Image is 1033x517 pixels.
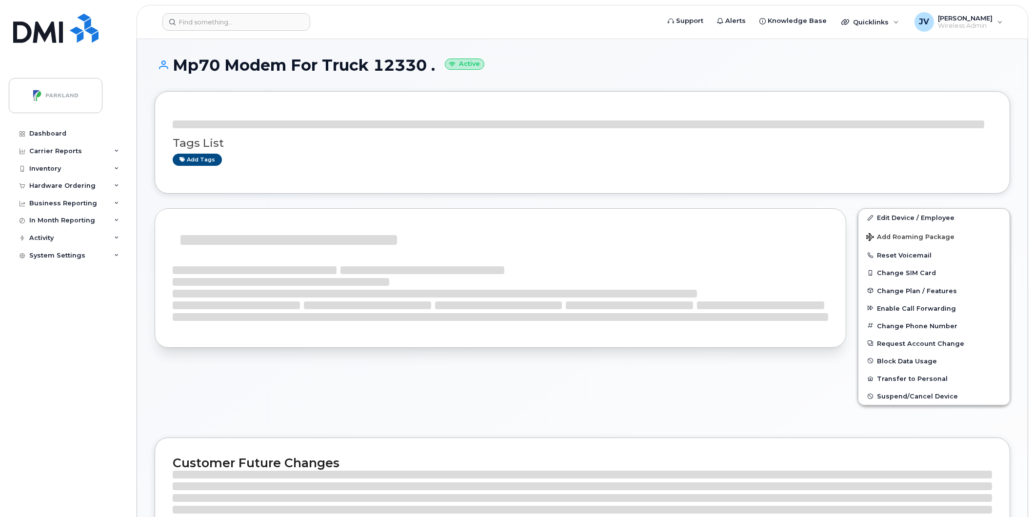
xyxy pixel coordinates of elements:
[173,137,992,149] h3: Tags List
[877,393,958,400] span: Suspend/Cancel Device
[858,282,1010,299] button: Change Plan / Features
[858,317,1010,335] button: Change Phone Number
[858,387,1010,405] button: Suspend/Cancel Device
[173,154,222,166] a: Add tags
[858,246,1010,264] button: Reset Voicemail
[866,233,954,242] span: Add Roaming Package
[858,352,1010,370] button: Block Data Usage
[858,209,1010,226] a: Edit Device / Employee
[877,287,957,294] span: Change Plan / Features
[858,226,1010,246] button: Add Roaming Package
[877,304,956,312] span: Enable Call Forwarding
[445,59,484,70] small: Active
[858,370,1010,387] button: Transfer to Personal
[858,335,1010,352] button: Request Account Change
[173,456,992,470] h2: Customer Future Changes
[858,299,1010,317] button: Enable Call Forwarding
[155,57,1010,74] h1: Mp70 Modem For Truck 12330 .
[858,264,1010,281] button: Change SIM Card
